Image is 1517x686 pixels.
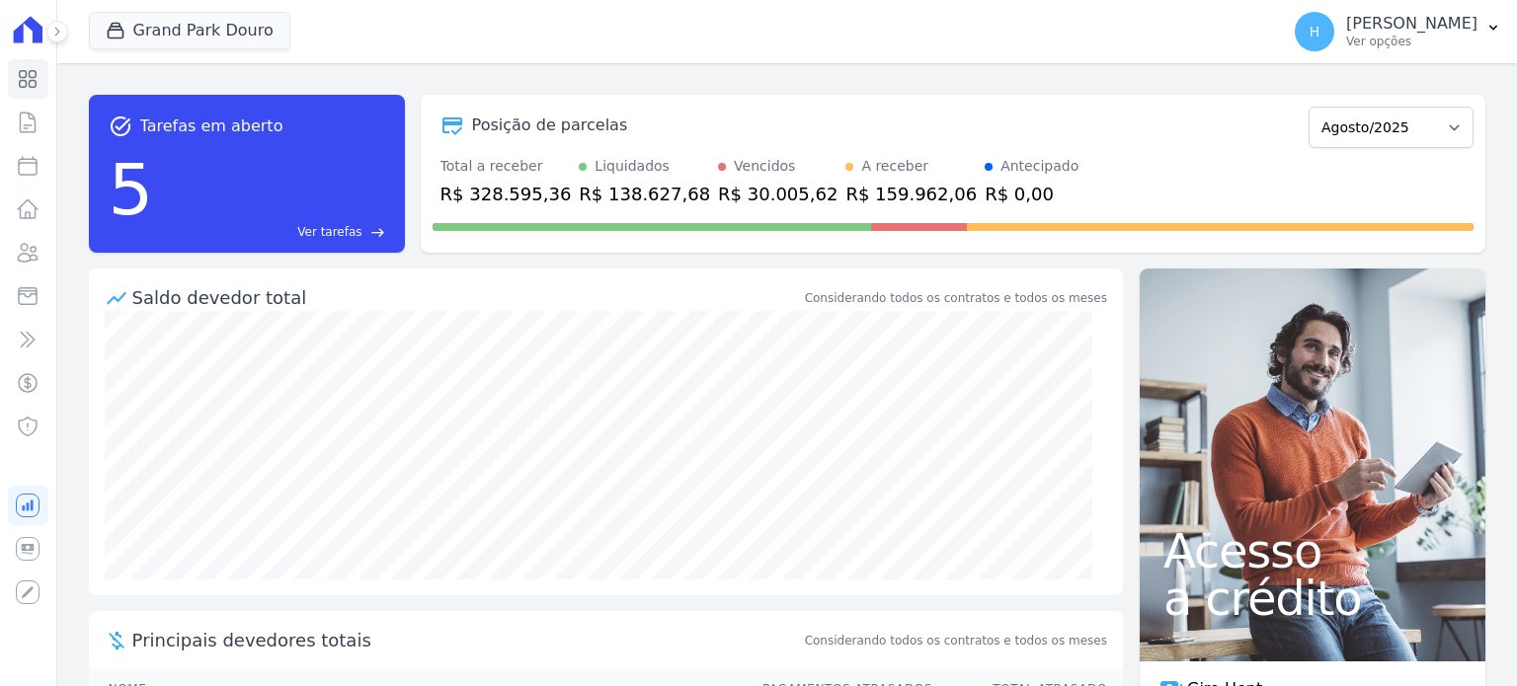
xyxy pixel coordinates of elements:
[985,181,1078,207] div: R$ 0,00
[440,156,572,177] div: Total a receber
[718,181,838,207] div: R$ 30.005,62
[1000,156,1078,177] div: Antecipado
[1310,25,1320,38] span: H
[1163,574,1462,622] span: a crédito
[1346,34,1477,49] p: Ver opções
[440,181,572,207] div: R$ 328.595,36
[805,289,1107,307] div: Considerando todos os contratos e todos os meses
[297,223,361,241] span: Ver tarefas
[1163,527,1462,574] span: Acesso
[132,627,801,653] span: Principais devedores totais
[1346,14,1477,34] p: [PERSON_NAME]
[579,181,710,207] div: R$ 138.627,68
[734,156,795,177] div: Vencidos
[109,114,132,138] span: task_alt
[140,114,283,138] span: Tarefas em aberto
[845,181,977,207] div: R$ 159.962,06
[1279,4,1517,59] button: H [PERSON_NAME] Ver opções
[132,284,801,311] div: Saldo devedor total
[370,225,385,240] span: east
[472,114,628,137] div: Posição de parcelas
[89,12,290,49] button: Grand Park Douro
[595,156,670,177] div: Liquidados
[805,632,1107,649] span: Considerando todos os contratos e todos os meses
[109,138,154,241] div: 5
[861,156,928,177] div: A receber
[161,223,384,241] a: Ver tarefas east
